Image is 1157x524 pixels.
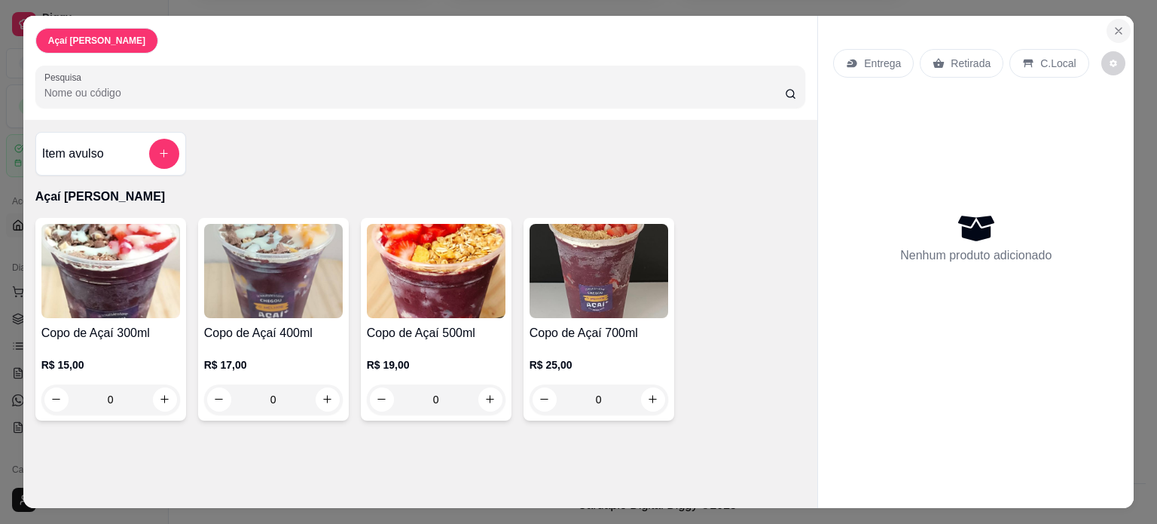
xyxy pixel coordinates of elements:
p: Entrega [864,56,901,71]
p: R$ 17,00 [204,357,343,372]
p: Açaí [PERSON_NAME] [35,188,806,206]
input: Pesquisa [44,85,785,100]
h4: Copo de Açaí 700ml [530,324,668,342]
h4: Copo de Açaí 500ml [367,324,505,342]
p: R$ 19,00 [367,357,505,372]
h4: Item avulso [42,145,104,163]
button: add-separate-item [149,139,179,169]
h4: Copo de Açaí 400ml [204,324,343,342]
p: Nenhum produto adicionado [900,247,1052,265]
img: product-image [367,224,505,318]
button: Close [1107,19,1131,43]
label: Pesquisa [44,71,87,84]
p: R$ 15,00 [41,357,180,372]
button: decrease-product-quantity [1101,51,1125,75]
img: product-image [41,224,180,318]
img: product-image [204,224,343,318]
h4: Copo de Açaí 300ml [41,324,180,342]
p: C.Local [1040,56,1076,71]
p: Açaí [PERSON_NAME] [48,35,145,47]
p: R$ 25,00 [530,357,668,372]
p: Retirada [951,56,991,71]
img: product-image [530,224,668,318]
